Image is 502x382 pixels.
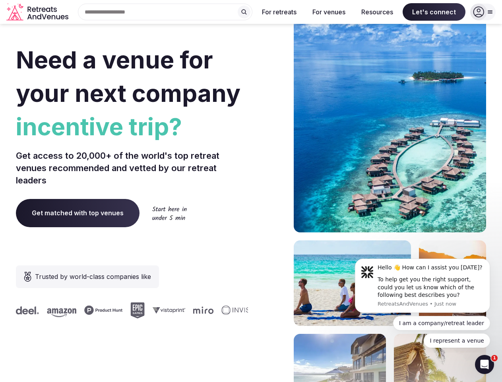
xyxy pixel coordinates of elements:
svg: Vistaprint company logo [153,307,185,314]
button: For retreats [256,3,303,21]
p: Get access to 20,000+ of the world's top retreat venues recommended and vetted by our retreat lea... [16,150,248,186]
svg: Miro company logo [193,306,213,314]
span: incentive trip? [16,110,248,143]
span: 1 [491,355,498,361]
span: Trusted by world-class companies like [35,272,151,281]
svg: Epic Games company logo [130,302,145,318]
svg: Invisible company logo [221,306,265,315]
svg: Deel company logo [16,306,39,314]
img: Start here in under 5 min [152,206,187,220]
span: Need a venue for your next company [16,45,240,107]
iframe: Intercom notifications message [343,251,502,353]
a: Get matched with top venues [16,199,140,227]
img: yoga on tropical beach [294,240,411,326]
span: Let's connect [403,3,465,21]
img: woman sitting in back of truck with camels [419,240,486,326]
iframe: Intercom live chat [475,355,494,374]
a: Visit the homepage [6,3,70,21]
button: Resources [355,3,399,21]
svg: Retreats and Venues company logo [6,3,70,21]
button: For venues [306,3,352,21]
